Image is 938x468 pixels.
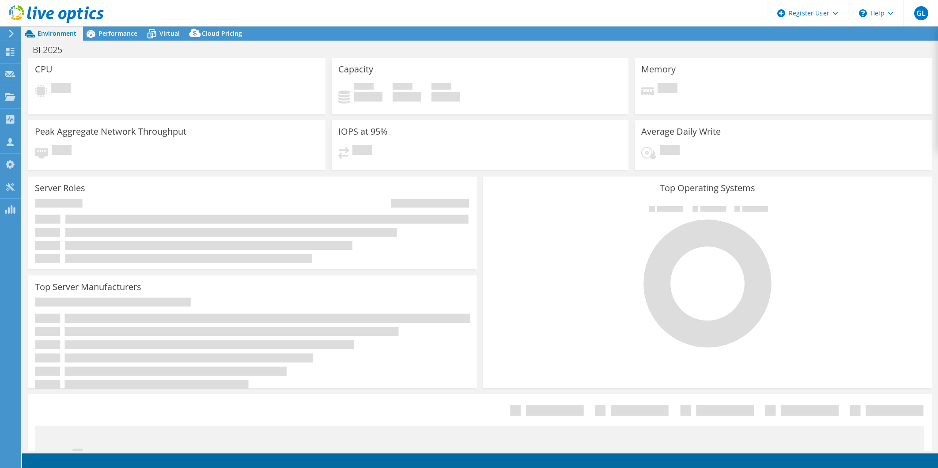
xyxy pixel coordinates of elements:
[29,45,76,55] h1: BF2025
[202,29,242,38] span: Cloud Pricing
[859,9,867,17] svg: \n
[393,83,412,92] span: Free
[52,145,72,157] span: Pending
[352,145,372,157] span: Pending
[98,29,137,38] span: Performance
[914,6,928,20] span: GL
[159,29,180,38] span: Virtual
[490,183,925,193] h3: Top Operating Systems
[641,127,721,136] h3: Average Daily Write
[658,83,677,95] span: Pending
[35,282,141,292] h3: Top Server Manufacturers
[38,29,76,38] span: Environment
[35,183,85,193] h3: Server Roles
[660,145,680,157] span: Pending
[641,64,676,74] h3: Memory
[51,83,71,95] span: Pending
[393,92,421,102] h4: 0 GiB
[338,64,373,74] h3: Capacity
[35,64,53,74] h3: CPU
[354,83,374,92] span: Used
[431,92,460,102] h4: 0 GiB
[35,127,186,136] h3: Peak Aggregate Network Throughput
[354,92,382,102] h4: 0 GiB
[431,83,451,92] span: Total
[338,127,388,136] h3: IOPS at 95%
